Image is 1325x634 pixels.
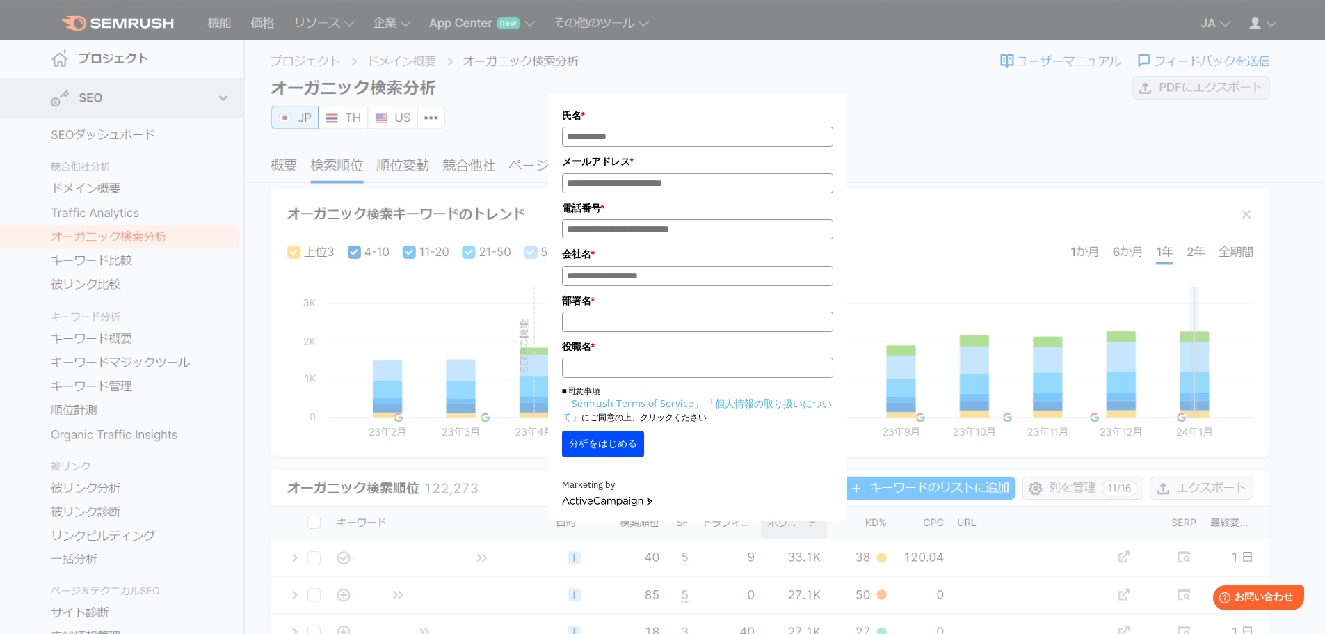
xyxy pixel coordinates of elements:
[562,397,832,423] a: 「個人情報の取り扱いについて」
[562,431,644,457] button: 分析をはじめる
[562,478,833,493] div: Marketing by
[562,108,833,123] label: 氏名
[562,246,833,262] label: 会社名
[562,200,833,216] label: 電話番号
[562,385,833,424] p: ■同意事項 にご同意の上、クリックください
[562,397,703,410] a: 「Semrush Terms of Service」
[1201,580,1310,619] iframe: Help widget launcher
[562,154,833,169] label: メールアドレス
[562,339,833,354] label: 役職名
[562,293,833,308] label: 部署名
